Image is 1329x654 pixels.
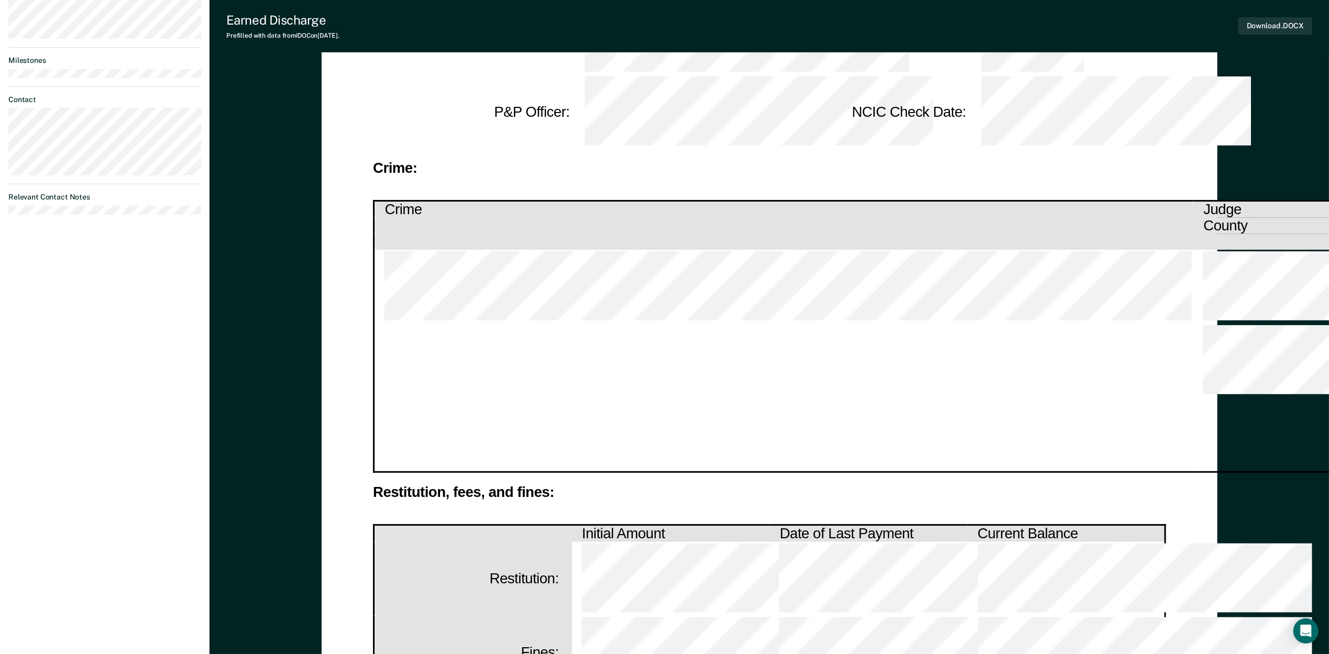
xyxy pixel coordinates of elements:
div: Crime: [373,162,1166,175]
dt: Relevant Contact Notes [8,193,201,202]
button: Download .DOCX [1238,17,1312,35]
div: Earned Discharge [226,13,339,28]
div: Restitution, fees, and fines: [373,486,1166,500]
td: NCIC Check Date : [770,75,968,149]
th: Current Balance [967,526,1165,542]
div: Prefilled with data from IDOC on [DATE] . [226,32,339,39]
th: Date of Last Payment [770,526,968,542]
th: Crime [374,201,1193,218]
th: Initial Amount [572,526,770,542]
dt: Milestones [8,56,201,65]
td: P&P Officer : [373,75,571,149]
dt: Contact [8,95,201,104]
th: Restitution: [374,542,572,616]
div: Open Intercom Messenger [1293,618,1319,644]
